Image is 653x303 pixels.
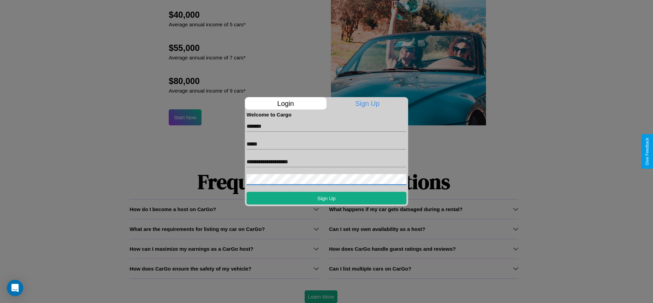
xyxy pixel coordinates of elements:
[247,192,406,204] button: Sign Up
[645,138,650,165] div: Give Feedback
[247,111,406,117] h4: Welcome to Cargo
[7,280,23,296] div: Open Intercom Messenger
[245,97,326,109] p: Login
[327,97,408,109] p: Sign Up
